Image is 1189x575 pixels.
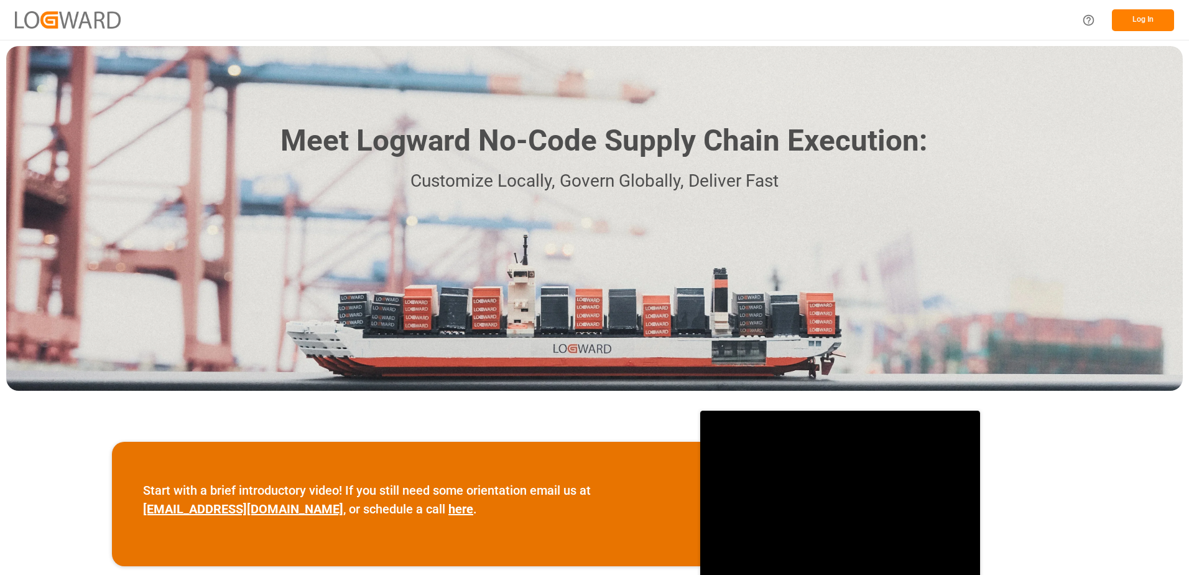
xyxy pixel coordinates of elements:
p: Customize Locally, Govern Globally, Deliver Fast [262,167,927,195]
p: Start with a brief introductory video! If you still need some orientation email us at , or schedu... [143,481,669,518]
img: Logward_new_orange.png [15,11,121,28]
button: Log In [1112,9,1174,31]
h1: Meet Logward No-Code Supply Chain Execution: [280,119,927,163]
a: [EMAIL_ADDRESS][DOMAIN_NAME] [143,502,343,517]
a: here [448,502,473,517]
button: Help Center [1075,6,1103,34]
